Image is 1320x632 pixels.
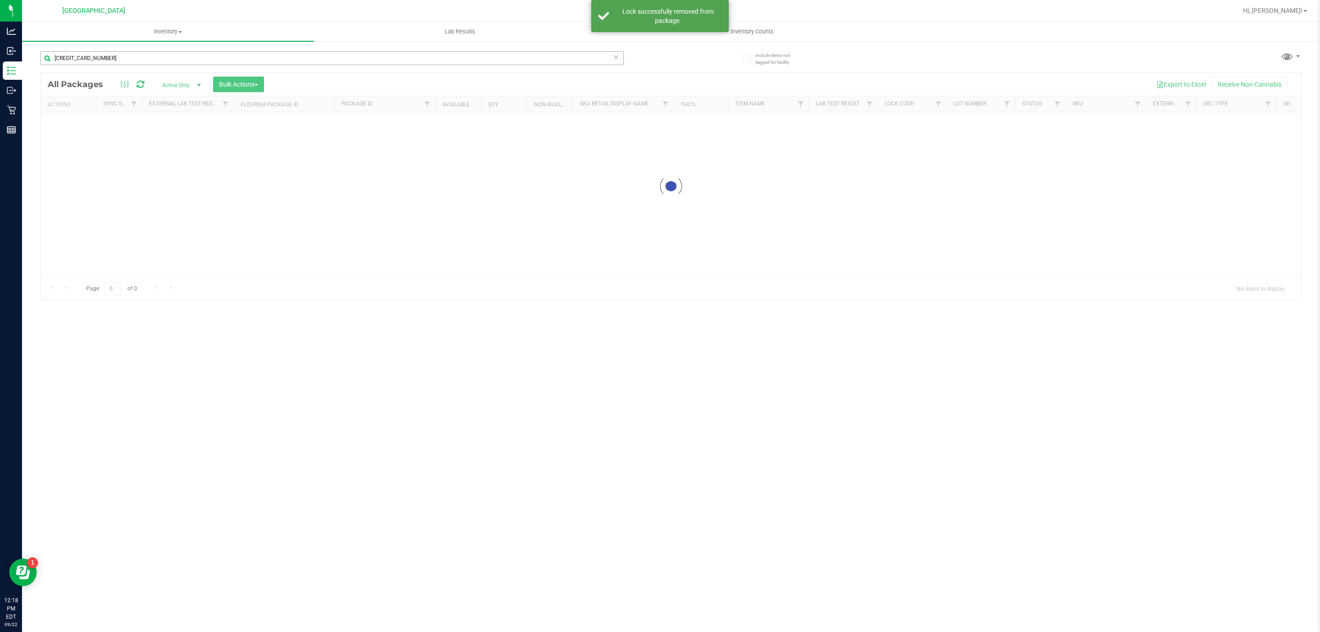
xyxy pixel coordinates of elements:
span: Inventory Counts [718,28,786,36]
inline-svg: Retail [7,105,16,115]
inline-svg: Reports [7,125,16,134]
span: Hi, [PERSON_NAME]! [1243,7,1303,14]
p: 09/22 [4,621,18,628]
iframe: Resource center [9,559,37,586]
span: Include items not tagged for facility [755,52,801,66]
span: Clear [613,51,619,63]
span: [GEOGRAPHIC_DATA] [62,7,125,15]
inline-svg: Outbound [7,86,16,95]
inline-svg: Inbound [7,46,16,55]
iframe: Resource center unread badge [27,557,38,568]
span: Lab Results [432,28,488,36]
input: Search Package ID, Item Name, SKU, Lot or Part Number... [40,51,624,65]
span: Inventory [22,28,314,36]
inline-svg: Analytics [7,27,16,36]
a: Lab Results [314,22,606,41]
a: Inventory [22,22,314,41]
div: Lock successfully removed from package. [614,7,722,25]
a: Inventory Counts [606,22,898,41]
p: 12:18 PM EDT [4,596,18,621]
inline-svg: Inventory [7,66,16,75]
